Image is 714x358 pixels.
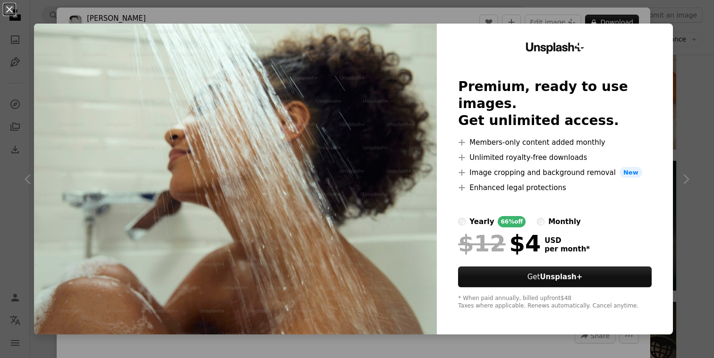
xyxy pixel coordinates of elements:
li: Unlimited royalty-free downloads [458,152,651,163]
li: Image cropping and background removal [458,167,651,178]
input: yearly66%off [458,218,466,225]
h2: Premium, ready to use images. Get unlimited access. [458,78,651,129]
li: Members-only content added monthly [458,137,651,148]
button: GetUnsplash+ [458,266,651,287]
span: $12 [458,231,505,256]
div: $4 [458,231,541,256]
strong: Unsplash+ [540,273,582,281]
div: yearly [469,216,494,227]
div: * When paid annually, billed upfront $48 Taxes where applicable. Renews automatically. Cancel any... [458,295,651,310]
input: monthly [537,218,544,225]
div: monthly [548,216,581,227]
div: 66% off [498,216,526,227]
span: New [620,167,642,178]
span: USD [544,236,590,245]
li: Enhanced legal protections [458,182,651,193]
span: per month * [544,245,590,253]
